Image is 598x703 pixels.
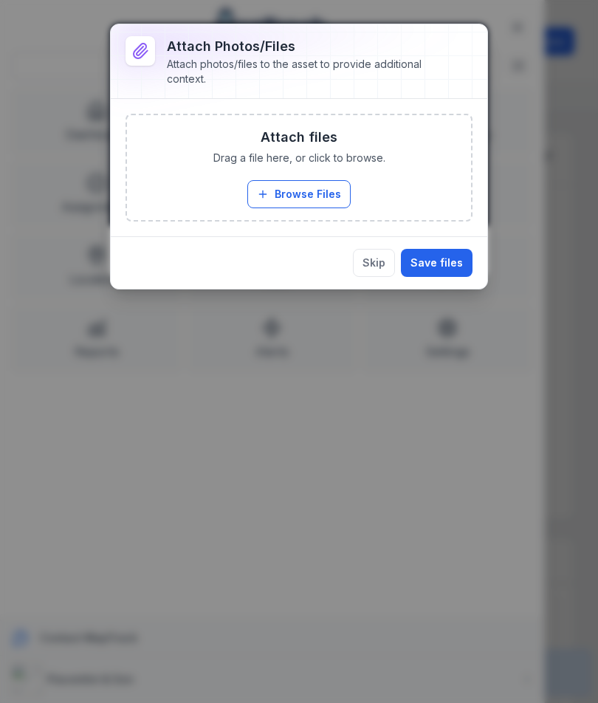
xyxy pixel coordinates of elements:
button: Browse Files [247,180,351,208]
h3: Attach files [261,127,337,148]
h3: Attach photos/files [167,36,449,57]
div: Attach photos/files to the asset to provide additional context. [167,57,449,86]
span: Drag a file here, or click to browse. [213,151,385,165]
button: Skip [353,249,395,277]
button: Save files [401,249,472,277]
